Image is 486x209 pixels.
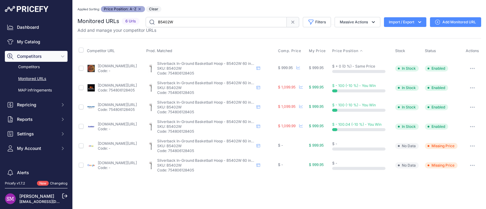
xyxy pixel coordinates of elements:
button: Settings [5,128,68,139]
span: Competitor URL [87,48,115,53]
span: $ 1,099.99 [278,124,296,128]
a: [EMAIL_ADDRESS][DOMAIN_NAME] [19,199,83,204]
a: [DOMAIN_NAME][URL] [98,83,137,88]
span: Enabled [425,85,448,91]
span: Silverback In-Ground Basketball Hoop - B5402W 60 in. Glass Backboard - Silver - 60 Inches (Glass ... [157,119,348,124]
a: My Catalog [5,36,68,47]
div: $ - [278,162,306,167]
span: $ 1,099.95 [278,104,296,109]
span: Missing Price [425,143,458,149]
a: Monitored URLs [5,74,68,84]
span: Reports [17,116,57,122]
p: SKU: B5402W [157,85,254,90]
a: MAP infringements [5,85,68,96]
span: $ + 0 (0 %) - Same Price [332,64,375,68]
p: Code: 754806128405 [157,71,254,76]
span: $ - 100 (-10 %) - You Win [332,83,376,88]
img: Pricefy Logo [5,6,48,12]
p: Code: 754806128405 [157,110,254,114]
span: $ 1,099.95 [278,85,296,89]
span: $ 999.95 [309,143,324,148]
a: Competitors [5,62,68,72]
p: Code: 754806128405 [98,107,137,112]
span: Silverback In-Ground Basketball Hoop - B5402W 60 in. Glass Backboard - Silver - 60 Inches (Glass ... [157,61,348,66]
p: SKU: B5402W [157,144,254,148]
a: [DOMAIN_NAME][URL] [98,122,137,126]
span: Enabled [425,124,448,130]
span: Silverback In-Ground Basketball Hoop - B5402W 60 in. Glass Backboard - Silver - 60 Inches (Glass ... [157,158,348,163]
p: Code: - [98,127,137,131]
p: Code: 754806128405 [157,90,254,95]
a: Alerts [5,167,68,178]
span: Missing Price [425,162,458,168]
p: SKU: B5402W [157,66,254,71]
p: SKU: B5402W [157,105,254,110]
div: $ - [332,161,393,166]
span: My Account [17,145,57,151]
p: Code: 754806128405 [98,88,137,93]
p: Code: 754806128405 [157,148,254,153]
span: $ 999.95 [278,65,293,70]
h2: Monitored URLs [78,17,119,25]
p: Code: 754806128405 [157,129,254,134]
a: [DOMAIN_NAME][URL] [98,161,137,165]
span: $ 999.95 [309,162,324,167]
span: Competitors [17,53,57,59]
span: Actions [466,48,479,53]
span: In Stock [395,65,419,71]
button: Massive Actions [335,17,380,27]
button: Price Position [332,48,363,53]
span: Stock [395,48,405,53]
span: $ 999.95 [309,124,324,128]
a: [DOMAIN_NAME][URL] [98,102,137,107]
p: SKU: B5402W [157,124,254,129]
p: Code: - [98,68,137,73]
button: Clear [146,6,161,12]
button: Filters [303,17,331,27]
button: Comp. Price [278,48,303,53]
span: In Stock [395,104,419,110]
div: Pricefy v1.7.2 [5,181,25,186]
button: My Price [309,48,327,53]
a: Add Monitored URL [430,17,481,27]
span: Status [425,48,436,53]
a: [DOMAIN_NAME][URL] [98,64,137,68]
nav: Sidebar [5,22,68,201]
p: Code: 754806128405 [157,168,254,173]
a: Dashboard [5,22,68,33]
span: $ 999.95 [309,65,324,70]
p: Add and manage your competitor URLs [78,27,156,33]
p: Code: - [98,146,137,151]
small: Applied Sorting: [78,7,100,11]
span: No Data [395,162,419,168]
div: $ - [278,143,306,148]
div: $ - [332,141,393,146]
span: In Stock [395,85,419,91]
span: Silverback In-Ground Basketball Hoop - B5402W 60 in. Glass Backboard - Silver - 60 Inches (Glass ... [157,81,348,85]
button: Competitors [5,51,68,62]
span: No Data [395,143,419,149]
span: My Price [309,48,326,53]
span: Price Position [332,48,358,53]
span: $ 999.95 [309,104,324,109]
button: Import / Export [384,17,426,27]
p: Code: - [98,165,137,170]
button: My Account [5,143,68,154]
span: New [37,181,49,186]
span: Enabled [425,104,448,110]
a: [DOMAIN_NAME][URL] [98,141,137,146]
span: Silverback In-Ground Basketball Hoop - B5402W 60 in. Glass Backboard - Silver - 60 Inches (Glass ... [157,100,348,104]
span: $ - 100 (-10 %) - You Win [332,103,376,107]
span: Silverback In-Ground Basketball Hoop - B5402W 60 in. Glass Backboard - Silver - 60 Inches (Glass ... [157,139,348,143]
input: Search [146,17,287,27]
a: Changelog [50,181,68,185]
span: Comp. Price [278,48,301,53]
span: $ - 100.04 (-10 %) - You Win [332,122,382,127]
button: Repricing [5,99,68,110]
a: [PERSON_NAME] [19,194,54,199]
span: Price Position: A-Z [101,6,145,12]
span: Repricing [17,102,57,108]
p: SKU: B5402W [157,163,254,168]
span: Enabled [425,65,448,71]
